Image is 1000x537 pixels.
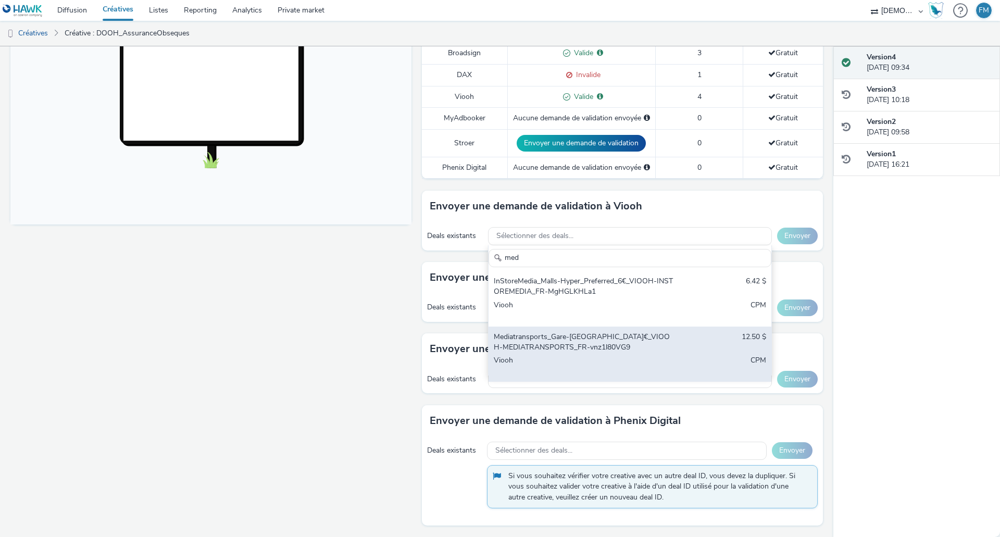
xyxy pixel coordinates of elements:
div: Deals existants [427,374,483,384]
span: Gratuit [768,70,798,80]
span: Sélectionner des deals... [496,375,573,384]
span: Gratuit [768,163,798,172]
div: 6.42 $ [746,276,766,297]
strong: Version 1 [867,149,896,159]
button: Envoyer [772,442,813,459]
button: Envoyer [777,371,818,388]
h3: Envoyer une demande de validation à Broadsign [430,270,664,285]
div: Sélectionnez un deal ci-dessous et cliquez sur Envoyer pour envoyer une demande de validation à P... [644,163,650,173]
span: 0 [697,138,702,148]
td: MyAdbooker [422,108,507,129]
div: Sélectionnez un deal ci-dessous et cliquez sur Envoyer pour envoyer une demande de validation à M... [644,113,650,123]
a: Hawk Academy [928,2,948,19]
div: Viooh [494,300,673,321]
div: Deals existants [427,302,483,313]
div: Mediatransports_Gare-[GEOGRAPHIC_DATA]€_VIOOH-MEDIATRANSPORTS_FR-vnz1l80VG9 [494,332,673,353]
span: Gratuit [768,48,798,58]
img: Advertisement preview [152,32,249,207]
div: Aucune demande de validation envoyée [513,163,650,173]
span: 0 [697,163,702,172]
span: Sélectionner des deals... [496,232,573,241]
td: Phenix Digital [422,157,507,178]
div: FM [979,3,989,18]
td: DAX [422,64,507,86]
span: Valide [570,48,593,58]
div: [DATE] 10:18 [867,84,992,106]
span: 1 [697,70,702,80]
h3: Envoyer une demande de validation à MyAdbooker [430,341,677,357]
span: Si vous souhaitez vérifier votre creative avec un autre deal ID, vous devez la dupliquer. Si vous... [508,471,807,503]
button: Envoyer [777,228,818,244]
button: Envoyer [777,299,818,316]
img: dooh [5,29,16,39]
span: Valide [570,92,593,102]
div: Deals existants [427,445,482,456]
div: CPM [751,355,766,377]
button: Envoyer une demande de validation [517,135,646,152]
strong: Version 3 [867,84,896,94]
span: Invalide [572,70,601,80]
a: Créative : DOOH_AssuranceObseques [59,21,195,46]
span: Sélectionner des deals... [495,446,572,455]
td: Stroer [422,129,507,157]
div: Aucune demande de validation envoyée [513,113,650,123]
div: [DATE] 16:21 [867,149,992,170]
div: Deals existants [427,231,483,241]
span: Gratuit [768,113,798,123]
span: Gratuit [768,138,798,148]
span: 0 [697,113,702,123]
div: Viooh [494,355,673,377]
div: CPM [751,300,766,321]
h3: Envoyer une demande de validation à Viooh [430,198,642,214]
span: 3 [697,48,702,58]
input: Search...... [489,249,771,267]
div: [DATE] 09:34 [867,52,992,73]
div: 12.50 $ [742,332,766,353]
img: Hawk Academy [928,2,944,19]
h3: Envoyer une demande de validation à Phenix Digital [430,413,681,429]
div: [DATE] 09:58 [867,117,992,138]
td: Viooh [422,86,507,108]
strong: Version 2 [867,117,896,127]
span: 4 [697,92,702,102]
img: undefined Logo [3,4,43,17]
div: InStoreMedia_Malls-Hyper_Preferred_6€_VIOOH-INSTOREMEDIA_FR-MgHGLKHLa1 [494,276,673,297]
td: Broadsign [422,42,507,64]
strong: Version 4 [867,52,896,62]
span: Gratuit [768,92,798,102]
